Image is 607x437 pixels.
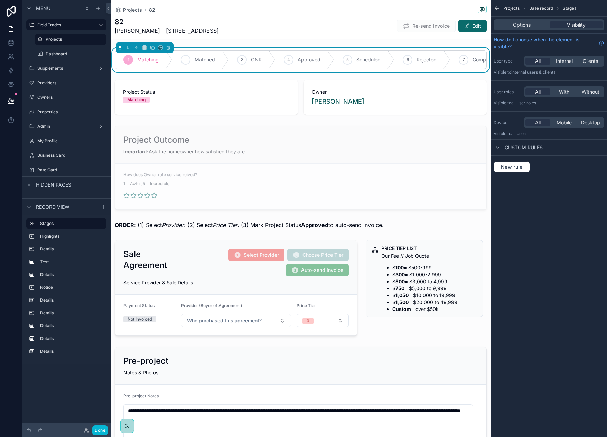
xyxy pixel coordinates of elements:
[40,234,104,239] label: Highlights
[494,36,596,50] span: How do I choose when the element is visible?
[26,92,106,103] a: Owners
[37,22,93,28] label: Field Trades
[511,131,527,136] span: all users
[37,138,105,144] label: My Profile
[35,48,106,59] a: Dashboard
[26,19,106,30] a: Field Trades
[494,69,604,75] p: Visible to
[26,135,106,146] a: My Profile
[137,56,159,63] span: Matching
[563,6,576,11] span: Stages
[511,100,536,105] span: All user roles
[511,69,555,75] span: Internal users & clients
[37,95,105,100] label: Owners
[40,259,104,265] label: Text
[46,37,102,42] label: Projects
[26,77,106,88] a: Providers
[123,7,142,13] span: Projects
[503,6,520,11] span: Projects
[287,57,290,63] span: 4
[535,88,541,95] span: All
[494,161,530,172] button: New rule
[36,203,69,210] span: Record view
[37,66,95,71] label: Supplements
[26,150,106,161] a: Business Card
[251,56,262,63] span: ONR
[417,56,437,63] span: Rejected
[40,246,104,252] label: Details
[115,17,219,27] h1: 82
[115,7,142,13] a: Projects
[407,57,409,63] span: 6
[581,119,600,126] span: Desktop
[37,80,105,86] label: Providers
[195,56,215,63] span: Matched
[26,63,106,74] a: Supplements
[494,120,521,125] label: Device
[36,181,71,188] span: Hidden pages
[35,34,106,45] a: Projects
[115,27,219,35] span: [PERSON_NAME] - [STREET_ADDRESS]
[40,349,104,354] label: Details
[22,215,111,364] div: scrollable content
[494,36,604,50] a: How do I choose when the element is visible?
[149,7,155,13] a: 82
[535,119,541,126] span: All
[535,58,541,65] span: All
[40,336,104,341] label: Details
[40,285,104,290] label: Notice
[37,124,95,129] label: Admin
[556,58,573,65] span: Internal
[356,56,381,63] span: Scheduled
[505,144,543,151] span: Custom rules
[346,57,349,63] span: 5
[557,119,572,126] span: Mobile
[37,109,105,115] label: Properties
[46,51,105,57] label: Dashboard
[26,164,106,175] a: Rate Card
[513,21,531,28] span: Options
[583,58,598,65] span: Clients
[128,57,129,63] span: 1
[40,310,104,316] label: Details
[498,164,525,170] span: New rule
[567,21,586,28] span: Visibility
[559,88,569,95] span: With
[494,131,604,136] p: Visible to
[458,20,487,32] button: Edit
[494,89,521,95] label: User roles
[529,6,553,11] span: Base record
[37,153,105,158] label: Business Card
[494,100,604,106] p: Visible to
[40,297,104,303] label: Details
[92,425,108,435] button: Done
[26,106,106,117] a: Properties
[582,88,599,95] span: Without
[298,56,320,63] span: Approved
[494,58,521,64] label: User type
[463,57,465,63] span: 7
[37,167,105,173] label: Rate Card
[241,57,243,63] span: 3
[26,121,106,132] a: Admin
[40,221,101,226] label: Stages
[473,56,497,63] span: Completed
[40,272,104,277] label: Details
[40,323,104,329] label: Details
[36,5,50,12] span: Menu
